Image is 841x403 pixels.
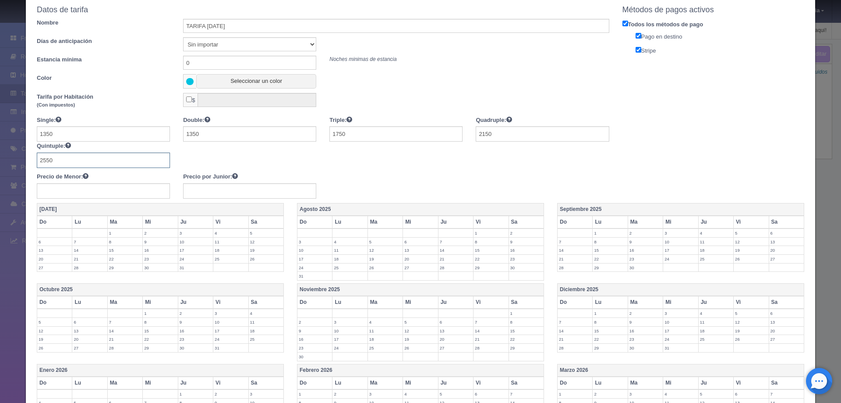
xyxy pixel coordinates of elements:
[474,344,508,352] label: 28
[297,344,332,352] label: 23
[332,255,367,263] label: 18
[213,318,248,326] label: 10
[663,327,698,335] label: 17
[438,344,473,352] label: 27
[558,238,592,246] label: 7
[367,296,403,309] th: Ma
[72,296,107,309] th: Lu
[332,327,367,335] label: 10
[72,377,107,389] th: Lu
[178,318,213,326] label: 9
[593,255,627,263] label: 22
[628,246,663,254] label: 16
[474,229,508,237] label: 1
[509,309,544,317] label: 1
[474,264,508,272] label: 29
[438,246,473,254] label: 14
[509,238,544,246] label: 9
[107,216,142,228] th: Ma
[37,255,72,263] label: 20
[698,216,733,228] th: Ju
[249,246,283,254] label: 19
[37,327,72,335] label: 12
[37,238,72,246] label: 6
[297,238,332,246] label: 3
[509,344,544,352] label: 29
[663,390,698,398] label: 4
[37,142,71,150] label: Quintuple:
[403,238,438,246] label: 6
[332,390,367,398] label: 2
[699,246,733,254] label: 18
[769,216,804,228] th: Sa
[329,116,352,125] label: Triple:
[438,327,473,335] label: 13
[183,172,238,181] label: Precio por Junior:
[438,296,473,309] th: Ju
[699,238,733,246] label: 11
[183,93,198,107] span: $
[558,344,592,352] label: 28
[403,246,438,254] label: 13
[72,246,107,254] label: 14
[663,335,698,343] label: 24
[332,335,367,343] label: 17
[37,364,284,377] th: Enero 2026
[403,390,438,398] label: 4
[368,238,403,246] label: 5
[297,318,332,326] label: 2
[108,255,142,263] label: 22
[699,390,733,398] label: 5
[698,296,733,309] th: Ju
[30,93,177,109] label: Tarifa por Habitación
[297,390,332,398] label: 1
[367,216,403,228] th: Ma
[368,327,403,335] label: 11
[628,264,663,272] label: 30
[558,318,592,326] label: 7
[628,309,663,317] label: 2
[297,335,332,343] label: 16
[249,335,283,343] label: 25
[628,255,663,263] label: 23
[332,318,367,326] label: 3
[297,353,332,361] label: 30
[143,309,177,317] label: 1
[72,335,107,343] label: 20
[213,238,248,246] label: 11
[474,246,508,254] label: 15
[474,296,509,309] th: Vi
[438,390,473,398] label: 5
[509,229,544,237] label: 2
[248,216,283,228] th: Sa
[332,216,367,228] th: Lu
[628,327,663,335] label: 16
[297,264,332,272] label: 24
[37,216,72,228] th: Do
[438,318,473,326] label: 6
[30,74,177,82] label: Color
[629,31,811,41] label: Pago en destino
[213,216,248,228] th: Vi
[72,344,107,352] label: 27
[622,6,805,14] h4: Métodos de pagos activos
[734,229,768,237] label: 5
[178,309,213,317] label: 2
[403,318,438,326] label: 5
[403,255,438,263] label: 20
[558,246,592,254] label: 14
[593,335,627,343] label: 22
[734,255,768,263] label: 26
[108,264,142,272] label: 29
[699,335,733,343] label: 25
[332,344,367,352] label: 24
[628,318,663,326] label: 9
[368,335,403,343] label: 18
[769,335,804,343] label: 27
[734,216,769,228] th: Vi
[474,216,509,228] th: Vi
[663,309,698,317] label: 3
[593,296,628,309] th: Lu
[297,296,332,309] th: Do
[699,327,733,335] label: 18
